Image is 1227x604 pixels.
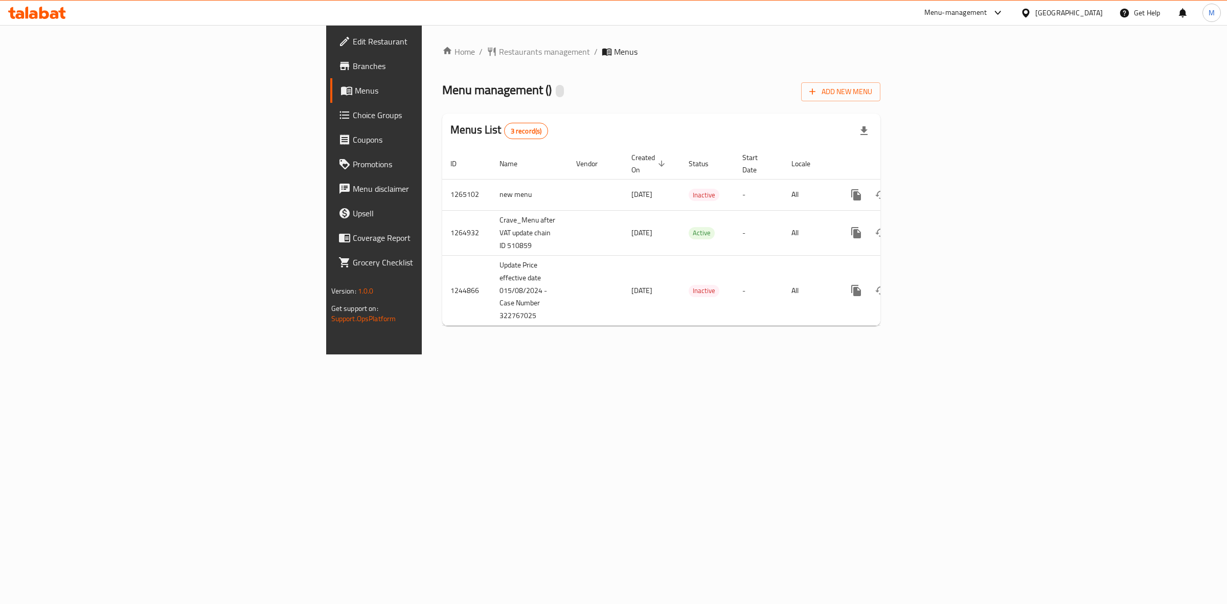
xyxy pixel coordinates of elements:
[594,46,598,58] li: /
[734,255,783,326] td: -
[631,188,652,201] span: [DATE]
[330,176,531,201] a: Menu disclaimer
[689,285,719,297] span: Inactive
[869,278,893,303] button: Change Status
[1035,7,1103,18] div: [GEOGRAPHIC_DATA]
[330,54,531,78] a: Branches
[358,284,374,298] span: 1.0.0
[742,151,771,176] span: Start Date
[331,284,356,298] span: Version:
[783,179,836,210] td: All
[450,158,470,170] span: ID
[442,46,880,58] nav: breadcrumb
[330,127,531,152] a: Coupons
[1209,7,1215,18] span: M
[330,78,531,103] a: Menus
[791,158,824,170] span: Locale
[689,189,719,201] span: Inactive
[330,29,531,54] a: Edit Restaurant
[353,60,523,72] span: Branches
[689,158,722,170] span: Status
[353,183,523,195] span: Menu disclaimer
[801,82,880,101] button: Add New Menu
[734,210,783,255] td: -
[631,284,652,297] span: [DATE]
[331,302,378,315] span: Get support on:
[852,119,876,143] div: Export file
[734,179,783,210] td: -
[924,7,987,19] div: Menu-management
[844,183,869,207] button: more
[614,46,638,58] span: Menus
[330,226,531,250] a: Coverage Report
[353,158,523,170] span: Promotions
[353,133,523,146] span: Coupons
[869,220,893,245] button: Change Status
[353,109,523,121] span: Choice Groups
[487,46,590,58] a: Restaurants management
[783,255,836,326] td: All
[844,278,869,303] button: more
[330,103,531,127] a: Choice Groups
[330,152,531,176] a: Promotions
[783,210,836,255] td: All
[869,183,893,207] button: Change Status
[631,226,652,239] span: [DATE]
[504,123,549,139] div: Total records count
[499,46,590,58] span: Restaurants management
[355,84,523,97] span: Menus
[353,35,523,48] span: Edit Restaurant
[499,158,531,170] span: Name
[631,151,668,176] span: Created On
[450,122,548,139] h2: Menus List
[330,201,531,226] a: Upsell
[330,250,531,275] a: Grocery Checklist
[353,232,523,244] span: Coverage Report
[836,148,950,180] th: Actions
[576,158,611,170] span: Vendor
[689,285,719,297] div: Inactive
[353,256,523,269] span: Grocery Checklist
[689,227,715,239] span: Active
[505,126,548,136] span: 3 record(s)
[844,220,869,245] button: more
[353,207,523,219] span: Upsell
[809,85,872,98] span: Add New Menu
[442,148,950,326] table: enhanced table
[331,312,396,325] a: Support.OpsPlatform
